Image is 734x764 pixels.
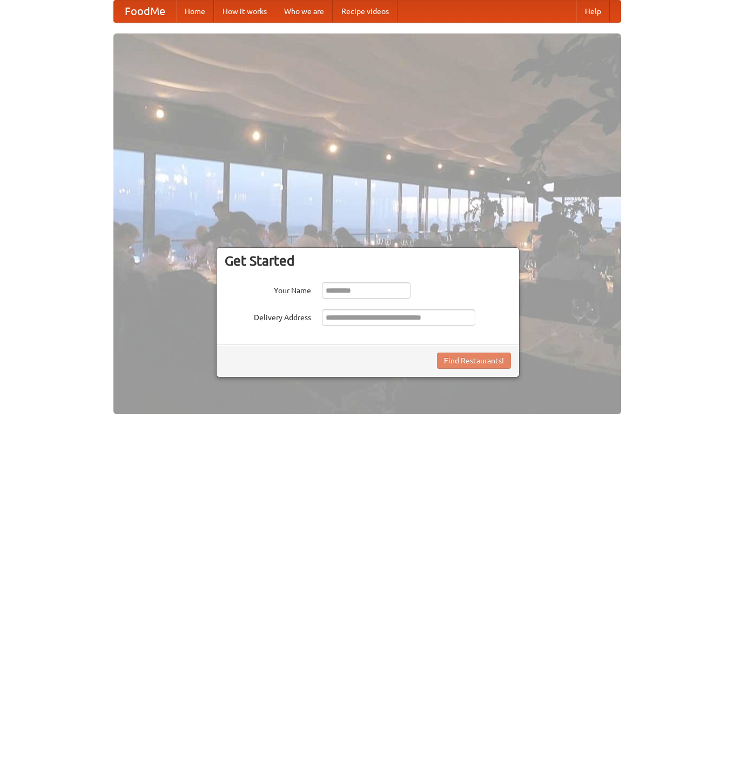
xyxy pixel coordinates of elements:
[214,1,275,22] a: How it works
[225,253,511,269] h3: Get Started
[333,1,398,22] a: Recipe videos
[275,1,333,22] a: Who we are
[114,1,176,22] a: FoodMe
[176,1,214,22] a: Home
[225,282,311,296] label: Your Name
[437,353,511,369] button: Find Restaurants!
[576,1,610,22] a: Help
[225,309,311,323] label: Delivery Address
